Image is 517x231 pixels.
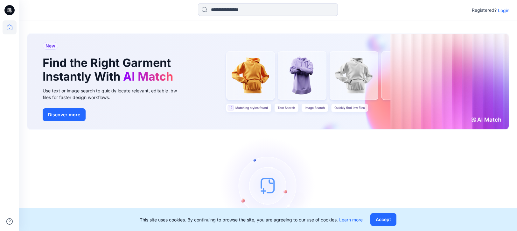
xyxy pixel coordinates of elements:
button: Accept [370,213,396,226]
span: AI Match [123,69,173,83]
span: New [45,42,55,50]
a: Learn more [339,217,363,222]
p: Login [498,7,509,14]
button: Discover more [43,108,86,121]
h1: Find the Right Garment Instantly With [43,56,176,83]
p: This site uses cookies. By continuing to browse the site, you are agreeing to our use of cookies. [140,216,363,223]
p: Registered? [472,6,497,14]
div: Use text or image search to quickly locate relevant, editable .bw files for faster design workflows. [43,87,186,101]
